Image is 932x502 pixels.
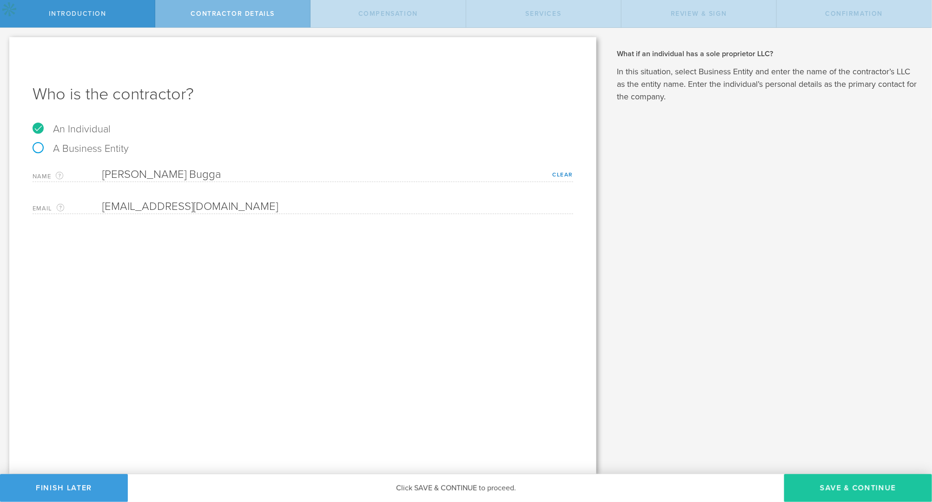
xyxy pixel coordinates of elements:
label: Name [33,171,102,182]
p: In this situation, select Business Entity and enter the name of the contractor’s LLC as the entit... [617,65,918,103]
span: Introduction [49,10,106,18]
span: Confirmation [825,10,883,18]
iframe: Chat Widget [886,430,932,474]
span: Review & sign [671,10,727,18]
span: Services [526,10,562,18]
input: Required [102,200,568,214]
label: Email [33,203,102,214]
div: Click SAVE & CONTINUE to proceed. [128,474,784,502]
input: Required [102,168,573,182]
label: An Individual [33,123,111,135]
h1: Who is the contractor? [33,83,573,105]
button: Save & Continue [784,474,932,502]
h2: What if an individual has a sole proprietor LLC? [617,49,918,59]
label: A Business Entity [33,143,129,155]
span: Compensation [358,10,418,18]
a: Clear [553,171,574,178]
span: Contractor details [191,10,275,18]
